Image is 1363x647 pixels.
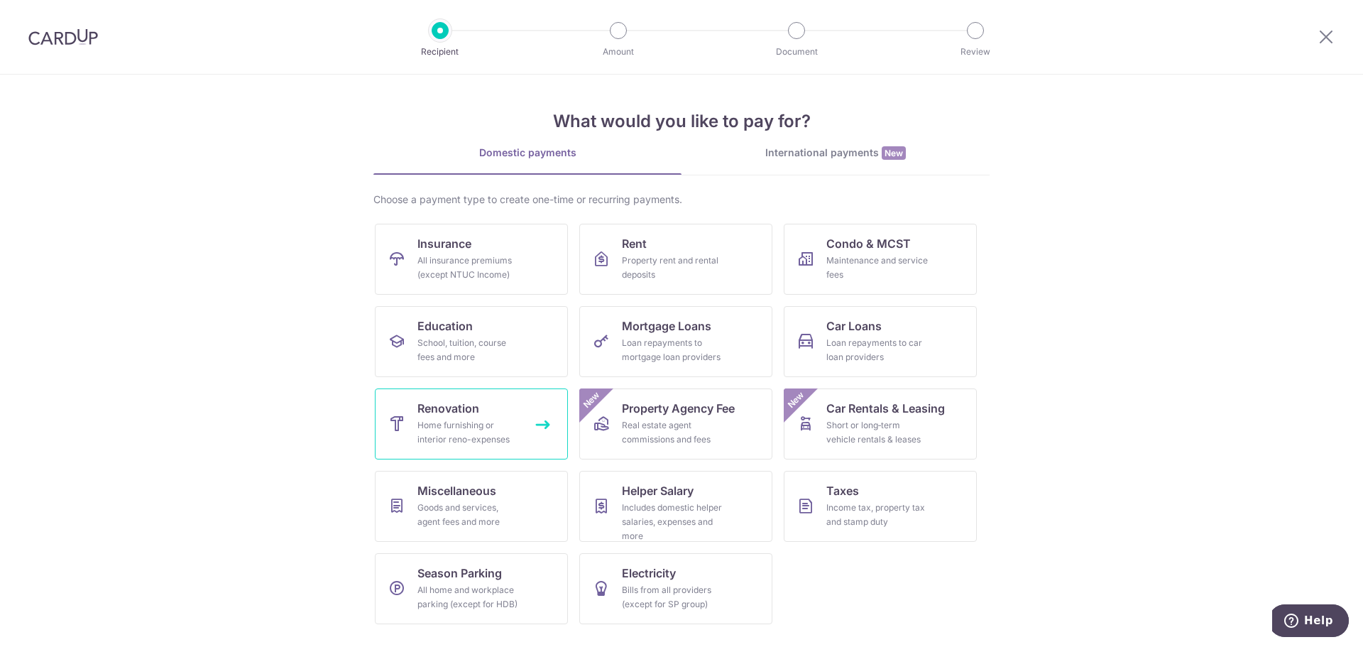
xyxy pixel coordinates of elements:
[622,482,694,499] span: Helper Salary
[622,565,676,582] span: Electricity
[375,471,568,542] a: MiscellaneousGoods and services, agent fees and more
[32,10,61,23] span: Help
[784,388,808,412] span: New
[373,146,681,160] div: Domestic payments
[417,254,520,282] div: All insurance premiums (except NTUC Income)
[579,224,772,295] a: RentProperty rent and rental deposits
[622,317,711,335] span: Mortgage Loans
[622,501,724,543] div: Includes domestic helper salaries, expenses and more
[417,418,520,447] div: Home furnishing or interior reno-expenses
[826,336,929,364] div: Loan repayments to car loan providers
[417,501,520,529] div: Goods and services, agent fees and more
[826,254,929,282] div: Maintenance and service fees
[579,471,772,542] a: Helper SalaryIncludes domestic helper salaries, expenses and more
[388,45,493,59] p: Recipient
[744,45,849,59] p: Document
[417,482,496,499] span: Miscellaneous
[373,109,990,134] h4: What would you like to pay for?
[417,336,520,364] div: School, tuition, course fees and more
[579,388,772,460] a: Property Agency FeeReal estate agent commissions and feesNew
[417,583,520,611] div: All home and workplace parking (except for HDB)
[579,306,772,377] a: Mortgage LoansLoan repayments to mortgage loan providers
[826,418,929,447] div: Short or long‑term vehicle rentals & leases
[784,224,977,295] a: Condo & MCSTMaintenance and service fees
[375,388,568,460] a: RenovationHome furnishing or interior reno-expenses
[622,254,724,282] div: Property rent and rental deposits
[417,400,479,417] span: Renovation
[579,553,772,624] a: ElectricityBills from all providers (except for SP group)
[417,565,502,582] span: Season Parking
[375,224,568,295] a: InsuranceAll insurance premiums (except NTUC Income)
[375,306,568,377] a: EducationSchool, tuition, course fees and more
[417,235,471,252] span: Insurance
[28,28,98,45] img: CardUp
[826,501,929,529] div: Income tax, property tax and stamp duty
[681,146,990,161] div: International payments
[826,400,945,417] span: Car Rentals & Leasing
[373,192,990,207] div: Choose a payment type to create one-time or recurring payments.
[622,418,724,447] div: Real estate agent commissions and fees
[375,553,568,624] a: Season ParkingAll home and workplace parking (except for HDB)
[566,45,671,59] p: Amount
[1272,604,1349,640] iframe: Opens a widget where you can find more information
[826,482,859,499] span: Taxes
[417,317,473,335] span: Education
[826,317,882,335] span: Car Loans
[622,583,724,611] div: Bills from all providers (except for SP group)
[826,235,911,252] span: Condo & MCST
[784,471,977,542] a: TaxesIncome tax, property tax and stamp duty
[784,306,977,377] a: Car LoansLoan repayments to car loan providers
[580,388,603,412] span: New
[622,235,647,252] span: Rent
[923,45,1028,59] p: Review
[882,146,906,160] span: New
[784,388,977,460] a: Car Rentals & LeasingShort or long‑term vehicle rentals & leasesNew
[622,400,735,417] span: Property Agency Fee
[622,336,724,364] div: Loan repayments to mortgage loan providers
